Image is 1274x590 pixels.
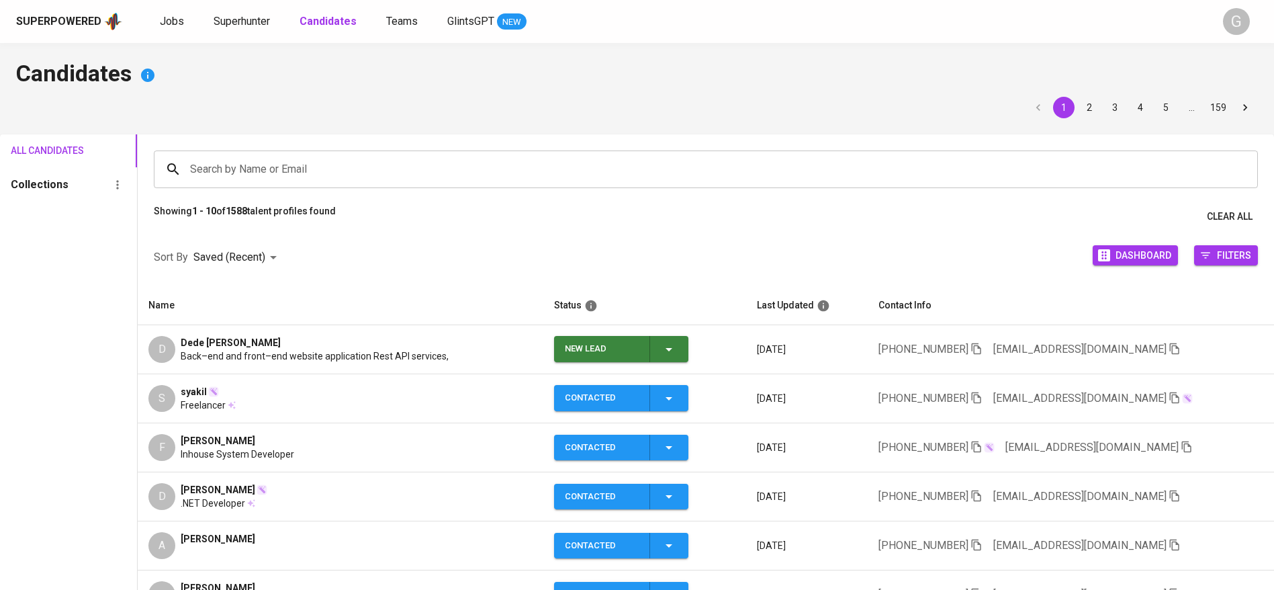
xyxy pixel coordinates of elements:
b: 1588 [226,206,247,216]
button: Go to page 5 [1155,97,1177,118]
span: Superhunter [214,15,270,28]
div: F [148,434,175,461]
span: syakil [181,385,207,398]
span: Dashboard [1116,246,1171,264]
p: Saved (Recent) [193,249,265,265]
span: Filters [1217,246,1251,264]
span: All Candidates [11,142,67,159]
div: Contacted [565,533,639,559]
p: [DATE] [757,441,857,454]
button: Clear All [1201,204,1258,229]
nav: pagination navigation [1026,97,1258,118]
span: Inhouse System Developer [181,448,294,461]
span: NEW [497,15,527,29]
div: D [148,483,175,510]
span: [PHONE_NUMBER] [878,343,968,355]
div: Contacted [565,484,639,510]
img: magic_wand.svg [208,386,219,397]
h6: Collections [11,175,69,194]
span: .NET Developer [181,497,245,510]
span: GlintsGPT [447,15,494,28]
div: S [148,385,175,412]
div: A [148,532,175,559]
span: [EMAIL_ADDRESS][DOMAIN_NAME] [993,539,1167,552]
th: Name [138,286,543,325]
img: magic_wand.svg [1182,393,1193,404]
span: [EMAIL_ADDRESS][DOMAIN_NAME] [993,392,1167,405]
img: app logo [104,11,122,32]
div: Saved (Recent) [193,245,281,270]
th: Contact Info [868,286,1274,325]
span: [EMAIL_ADDRESS][DOMAIN_NAME] [1005,441,1179,454]
button: Contacted [554,533,688,559]
button: Go to next page [1234,97,1256,118]
a: Superhunter [214,13,273,30]
span: Dede [PERSON_NAME] [181,336,281,349]
div: … [1181,101,1202,114]
div: Contacted [565,385,639,411]
a: Superpoweredapp logo [16,11,122,32]
b: Candidates [300,15,357,28]
p: Showing of talent profiles found [154,204,336,229]
span: Teams [386,15,418,28]
button: Contacted [554,484,688,510]
span: Clear All [1207,208,1253,225]
th: Status [543,286,746,325]
div: D [148,336,175,363]
button: Contacted [554,435,688,461]
b: 1 - 10 [192,206,216,216]
span: Back–end and front–end website application Rest API services, [181,349,449,363]
button: Go to page 2 [1079,97,1100,118]
div: Superpowered [16,14,101,30]
button: Contacted [554,385,688,411]
div: Contacted [565,435,639,461]
a: Teams [386,13,420,30]
h4: Candidates [16,59,1258,91]
button: Go to page 4 [1130,97,1151,118]
span: [EMAIL_ADDRESS][DOMAIN_NAME] [993,343,1167,355]
p: [DATE] [757,392,857,405]
span: Jobs [160,15,184,28]
span: [PERSON_NAME] [181,532,255,546]
button: Go to page 3 [1104,97,1126,118]
button: Filters [1194,245,1258,265]
p: [DATE] [757,490,857,503]
th: Last Updated [746,286,868,325]
button: page 1 [1053,97,1075,118]
span: [PHONE_NUMBER] [878,441,968,454]
span: Freelancer [181,398,226,412]
div: G [1223,8,1250,35]
button: Dashboard [1093,245,1178,265]
img: magic_wand.svg [257,484,267,495]
img: magic_wand.svg [984,442,995,453]
p: [DATE] [757,343,857,356]
a: Jobs [160,13,187,30]
a: GlintsGPT NEW [447,13,527,30]
span: [PERSON_NAME] [181,483,255,497]
span: [EMAIL_ADDRESS][DOMAIN_NAME] [993,490,1167,503]
p: [DATE] [757,539,857,552]
span: [PHONE_NUMBER] [878,392,968,405]
span: [PHONE_NUMBER] [878,539,968,552]
p: Sort By [154,249,188,265]
span: [PHONE_NUMBER] [878,490,968,503]
span: [PERSON_NAME] [181,434,255,448]
div: New Lead [565,336,639,362]
a: Candidates [300,13,359,30]
button: New Lead [554,336,688,362]
button: Go to page 159 [1206,97,1230,118]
